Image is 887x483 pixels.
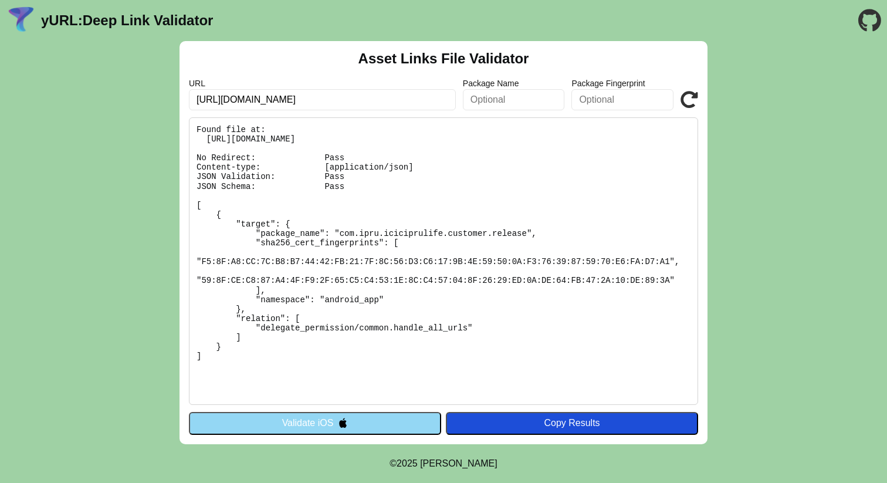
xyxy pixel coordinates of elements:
[452,418,692,428] div: Copy Results
[571,89,673,110] input: Optional
[189,412,441,434] button: Validate iOS
[463,79,565,88] label: Package Name
[463,89,565,110] input: Optional
[571,79,673,88] label: Package Fingerprint
[6,5,36,36] img: yURL Logo
[446,412,698,434] button: Copy Results
[397,458,418,468] span: 2025
[189,117,698,405] pre: Found file at: [URL][DOMAIN_NAME] No Redirect: Pass Content-type: [application/json] JSON Validat...
[390,444,497,483] footer: ©
[338,418,348,428] img: appleIcon.svg
[189,89,456,110] input: Required
[358,50,529,67] h2: Asset Links File Validator
[420,458,497,468] a: Michael Ibragimchayev's Personal Site
[189,79,456,88] label: URL
[41,12,213,29] a: yURL:Deep Link Validator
